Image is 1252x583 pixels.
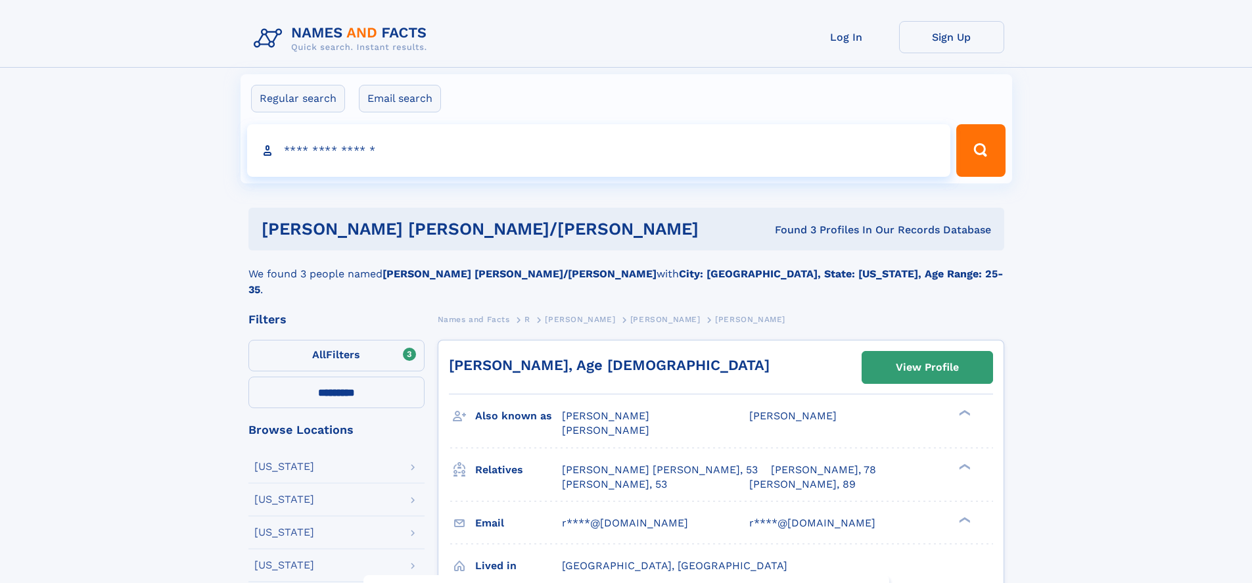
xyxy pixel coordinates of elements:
a: [PERSON_NAME] [545,311,615,327]
a: [PERSON_NAME], 78 [771,463,876,477]
span: R [524,315,530,324]
div: We found 3 people named with . [248,250,1004,298]
a: View Profile [862,352,992,383]
b: City: [GEOGRAPHIC_DATA], State: [US_STATE], Age Range: 25-35 [248,268,1003,296]
h3: Email [475,512,562,534]
div: ❯ [956,515,971,524]
label: Filters [248,340,425,371]
a: R [524,311,530,327]
div: [US_STATE] [254,461,314,472]
a: Sign Up [899,21,1004,53]
b: [PERSON_NAME] [PERSON_NAME]/[PERSON_NAME] [383,268,657,280]
div: ❯ [956,409,971,417]
a: [PERSON_NAME] [PERSON_NAME], 53 [562,463,758,477]
a: Names and Facts [438,311,510,327]
div: Browse Locations [248,424,425,436]
a: [PERSON_NAME], 53 [562,477,667,492]
button: Search Button [956,124,1005,177]
div: ❯ [956,462,971,471]
span: [PERSON_NAME] [715,315,785,324]
h3: Lived in [475,555,562,577]
span: [PERSON_NAME] [545,315,615,324]
span: All [312,348,326,361]
a: Log In [794,21,899,53]
span: [PERSON_NAME] [630,315,701,324]
input: search input [247,124,951,177]
span: [PERSON_NAME] [562,409,649,422]
span: [PERSON_NAME] [749,409,837,422]
h3: Relatives [475,459,562,481]
h1: [PERSON_NAME] [PERSON_NAME]/[PERSON_NAME] [262,221,737,237]
a: [PERSON_NAME], Age [DEMOGRAPHIC_DATA] [449,357,770,373]
div: [US_STATE] [254,527,314,538]
div: [US_STATE] [254,560,314,571]
div: View Profile [896,352,959,383]
label: Regular search [251,85,345,112]
span: [GEOGRAPHIC_DATA], [GEOGRAPHIC_DATA] [562,559,787,572]
div: Found 3 Profiles In Our Records Database [737,223,991,237]
div: Filters [248,314,425,325]
a: [PERSON_NAME] [630,311,701,327]
h3: Also known as [475,405,562,427]
a: [PERSON_NAME], 89 [749,477,856,492]
img: Logo Names and Facts [248,21,438,57]
span: [PERSON_NAME] [562,424,649,436]
label: Email search [359,85,441,112]
div: [US_STATE] [254,494,314,505]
